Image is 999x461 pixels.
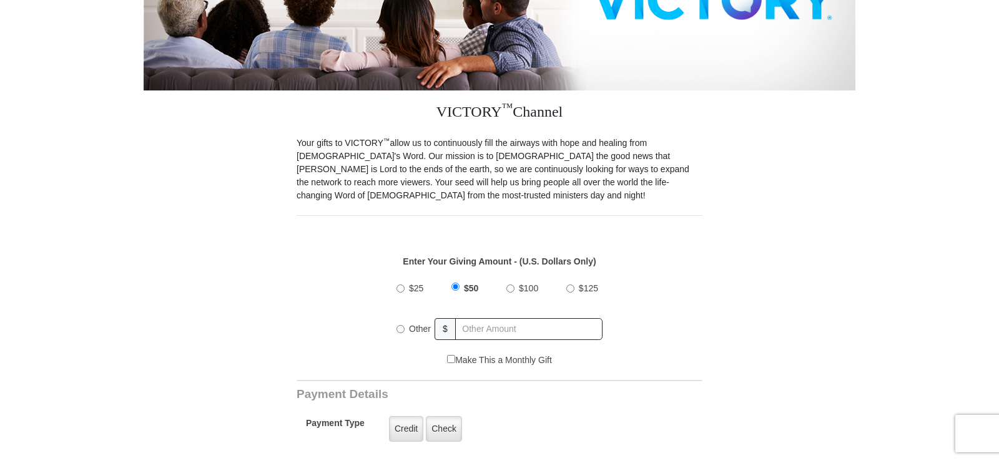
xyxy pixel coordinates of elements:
[306,418,365,435] h5: Payment Type
[297,90,702,137] h3: VICTORY Channel
[519,283,538,293] span: $100
[455,318,603,340] input: Other Amount
[297,137,702,202] p: Your gifts to VICTORY allow us to continuously fill the airways with hope and healing from [DEMOG...
[447,355,455,363] input: Make This a Monthly Gift
[383,137,390,144] sup: ™
[297,387,615,402] h3: Payment Details
[403,256,596,266] strong: Enter Your Giving Amount - (U.S. Dollars Only)
[409,324,431,334] span: Other
[435,318,456,340] span: $
[426,416,462,442] label: Check
[389,416,423,442] label: Credit
[409,283,423,293] span: $25
[464,283,478,293] span: $50
[579,283,598,293] span: $125
[502,101,513,114] sup: ™
[447,354,552,367] label: Make This a Monthly Gift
